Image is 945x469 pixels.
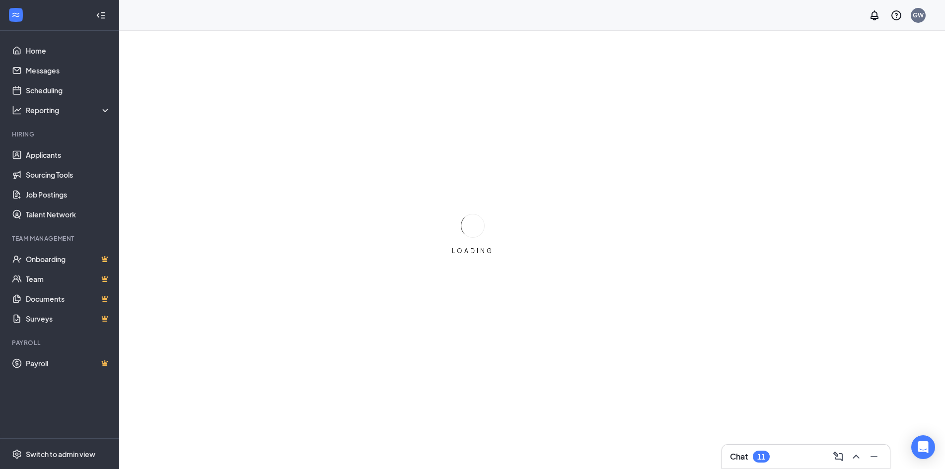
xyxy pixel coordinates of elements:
[869,9,880,21] svg: Notifications
[12,105,22,115] svg: Analysis
[830,449,846,465] button: ComposeMessage
[866,449,882,465] button: Minimize
[448,247,498,255] div: LOADING
[730,451,748,462] h3: Chat
[26,309,111,329] a: SurveysCrown
[26,165,111,185] a: Sourcing Tools
[26,105,111,115] div: Reporting
[848,449,864,465] button: ChevronUp
[868,451,880,463] svg: Minimize
[757,453,765,461] div: 11
[26,353,111,373] a: PayrollCrown
[890,9,902,21] svg: QuestionInfo
[26,449,95,459] div: Switch to admin view
[913,11,924,19] div: GW
[850,451,862,463] svg: ChevronUp
[12,338,109,347] div: Payroll
[26,145,111,165] a: Applicants
[26,185,111,204] a: Job Postings
[12,449,22,459] svg: Settings
[832,451,844,463] svg: ComposeMessage
[26,269,111,289] a: TeamCrown
[26,41,111,61] a: Home
[911,435,935,459] div: Open Intercom Messenger
[12,234,109,243] div: Team Management
[12,130,109,138] div: Hiring
[26,204,111,224] a: Talent Network
[26,61,111,80] a: Messages
[26,80,111,100] a: Scheduling
[96,10,106,20] svg: Collapse
[26,289,111,309] a: DocumentsCrown
[26,249,111,269] a: OnboardingCrown
[11,10,21,20] svg: WorkstreamLogo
